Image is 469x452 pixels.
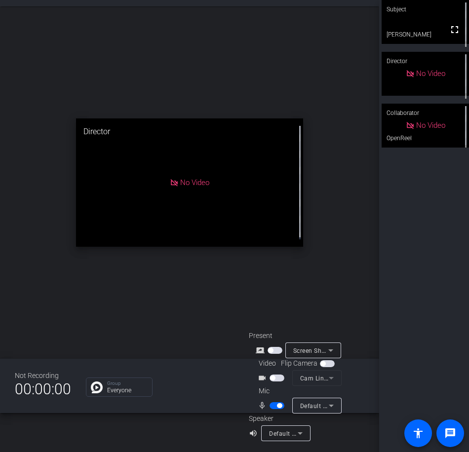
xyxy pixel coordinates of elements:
[444,427,456,439] mat-icon: message
[412,427,424,439] mat-icon: accessibility
[416,121,445,130] span: No Video
[256,344,268,356] mat-icon: screen_share_outline
[281,358,317,369] span: Flip Camera
[249,386,348,396] div: Mic
[76,118,304,145] div: Director
[107,381,147,386] p: Group
[249,331,348,341] div: Present
[382,104,469,122] div: Collaborator
[449,24,461,36] mat-icon: fullscreen
[249,414,308,424] div: Speaker
[15,377,71,401] span: 00:00:00
[258,372,270,384] mat-icon: videocam_outline
[107,387,147,393] p: Everyone
[382,52,469,71] div: Director
[249,427,261,439] mat-icon: volume_up
[416,69,445,78] span: No Video
[91,381,103,393] img: Chat Icon
[15,371,71,381] div: Not Recording
[293,346,337,354] span: Screen Sharing
[180,178,209,187] span: No Video
[258,400,270,412] mat-icon: mic_none
[259,358,276,369] span: Video
[269,429,403,437] span: Default - Speakers (4- USB Audio) (1188:9545)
